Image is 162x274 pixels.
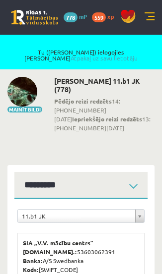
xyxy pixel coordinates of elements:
[7,107,42,112] button: Mainīt bildi
[23,239,94,247] b: SIA „V.V. mācību centrs”
[7,77,37,107] img: Marta Cekula
[23,266,39,274] b: Kods:
[16,49,146,61] span: Tu ([PERSON_NAME]) ielogojies [PERSON_NAME]
[54,77,155,94] h2: [PERSON_NAME] 11.b1 JK (778)
[64,12,78,22] span: 778
[54,97,155,132] span: 14:[PHONE_NUMBER][DATE] 13:[PHONE_NUMBER][DATE]
[72,115,142,123] b: Iepriekšējo reizi redzēts
[22,210,131,222] span: 11.b1 JK
[23,257,43,265] b: Banka:
[23,248,77,256] b: [DOMAIN_NAME].:
[92,12,106,22] span: 559
[71,54,138,62] a: Atpakaļ uz savu lietotāju
[11,10,58,25] a: Rīgas 1. Tālmācības vidusskola
[54,97,112,105] b: Pēdējo reizi redzēts
[79,12,87,20] span: mP
[92,12,119,20] a: 559 xp
[107,12,114,20] span: xp
[18,210,144,222] a: 11.b1 JK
